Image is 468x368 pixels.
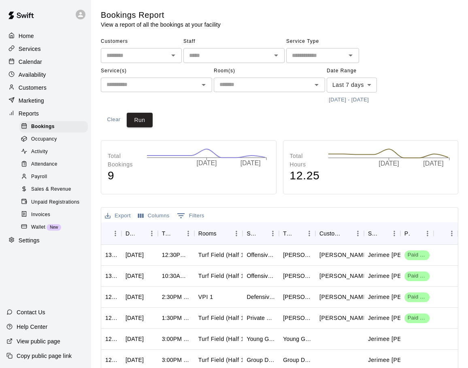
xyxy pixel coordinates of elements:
button: Menu [446,227,458,240]
div: 1224616 [105,335,117,343]
div: Defensive Private Lesson (Advanced) [247,293,275,301]
a: Availability [6,69,85,81]
a: Marketing [6,95,85,107]
div: Service [247,222,255,245]
div: 3:00PM – 4:30PM [162,335,190,343]
div: Home [6,30,85,42]
h5: Bookings Report [101,10,221,21]
p: Calendar [19,58,42,66]
p: Jerimee Moses [368,251,441,259]
span: Occupancy [31,135,57,143]
p: Total Bookings [108,152,138,169]
div: Date [126,222,134,245]
div: Sales & Revenue [19,184,88,195]
button: Export [103,210,133,222]
div: Young Guns Lacrosse [283,335,311,343]
div: Staff [364,222,400,245]
div: Service [243,222,279,245]
div: Calendar [6,56,85,68]
p: Jerimee Moses [368,272,441,280]
span: Paid 1/1 [404,293,430,301]
button: Run [127,113,153,128]
div: Customers [6,82,85,94]
button: Menu [303,227,315,240]
p: Braden Heidenis [319,251,436,259]
div: 1287591 [105,314,117,322]
div: Offensive Private Lesson (Advanced) [247,272,275,280]
span: Attendance [31,160,57,168]
button: Clear [101,113,127,128]
a: Attendance [19,158,91,171]
button: Menu [230,227,243,240]
button: Select columns [136,210,172,222]
button: Sort [217,228,228,239]
p: Help Center [17,323,47,331]
p: Turf Field (Half 1), Turf Field (Half 2), VPI 1, VPI 2, Team Room [198,356,304,364]
div: Last 7 days [327,78,377,93]
span: Room(s) [214,65,325,78]
button: Open [270,50,282,61]
p: Jerimee Moses [368,314,441,322]
button: Menu [388,227,400,240]
div: ID [101,222,121,245]
p: Turf Field (Half 1) [198,272,247,280]
button: Sort [255,228,267,239]
p: Reports [19,109,39,118]
div: Time [158,222,194,245]
div: Occupancy [19,134,88,145]
span: Paid 1/1 [404,314,430,322]
h4: 12.25 [290,169,320,183]
p: Availability [19,71,46,79]
div: Fri, Aug 15, 2025 [126,251,144,259]
div: Payment [404,222,410,245]
span: Wallet [31,223,45,231]
div: Payment [400,222,434,245]
div: Group Defensive Training [247,356,275,364]
span: Payroll [31,173,47,181]
span: Invoices [31,211,50,219]
div: Nico Riccini [283,314,311,322]
tspan: [DATE] [241,160,261,167]
span: Staff [183,35,285,48]
div: Title [279,222,315,245]
p: Home [19,32,34,40]
div: Invoices [19,209,88,221]
div: Fri, Aug 15, 2025 [126,272,144,280]
div: Rooms [194,222,243,245]
button: Sort [410,228,421,239]
div: Staff [368,222,377,245]
span: Unpaid Registrations [31,198,79,206]
p: View public page [17,337,60,345]
p: Turf Field (Half 1), Turf Field (Half 2), VPI 1, VPI 2, Team Room [198,335,304,343]
button: Menu [267,227,279,240]
div: James Damico [283,293,311,301]
a: Reports [6,107,85,120]
div: Services [6,43,85,55]
div: 1:30PM – 2:30PM [162,314,190,322]
p: View a report of all the bookings at your facility [101,21,221,29]
span: Date Range [327,65,398,78]
p: Marketing [19,97,44,105]
p: Customers [19,84,47,92]
a: Bookings [19,120,91,133]
p: Services [19,45,41,53]
h4: 9 [108,169,138,183]
span: Customers [101,35,182,48]
div: 1309504 [105,251,117,259]
div: Tue, Aug 12, 2025 [126,356,144,364]
p: VPI 1 [198,293,213,301]
p: Jerimee Moses [368,293,441,301]
a: Sales & Revenue [19,183,91,196]
button: Open [345,50,356,61]
div: Fri, Aug 15, 2025 [126,314,144,322]
span: Paid 1/1 [404,272,430,280]
div: 1304663 [105,272,117,280]
div: Attendance [19,159,88,170]
button: [DATE] - [DATE] [327,94,371,106]
button: Sort [377,228,388,239]
div: Date [121,222,158,245]
p: Aiden Rivera [319,272,369,280]
button: Sort [438,228,449,239]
